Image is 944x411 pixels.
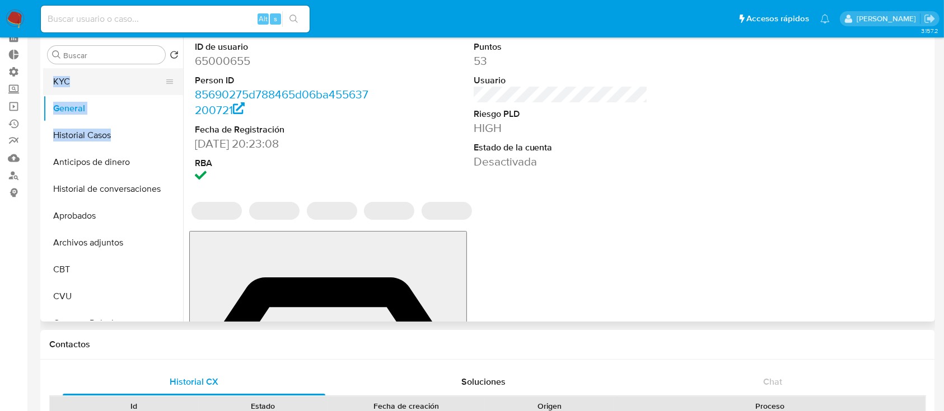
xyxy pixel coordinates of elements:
[170,50,179,63] button: Volver al orden por defecto
[63,50,161,60] input: Buscar
[820,14,830,23] a: Notificaciones
[43,176,183,202] button: Historial de conversaciones
[43,283,183,310] button: CVU
[259,13,268,24] span: Alt
[474,154,648,169] dd: Desactivada
[43,149,183,176] button: Anticipos de dinero
[474,41,648,53] dt: Puntos
[43,202,183,229] button: Aprobados
[41,12,310,26] input: Buscar usuario o caso...
[274,13,277,24] span: s
[43,95,183,122] button: General
[43,122,183,149] button: Historial Casos
[282,11,305,27] button: search-icon
[474,108,648,120] dt: Riesgo PLD
[921,26,938,35] span: 3.157.2
[52,50,61,59] button: Buscar
[924,13,936,25] a: Salir
[43,68,174,95] button: KYC
[474,120,648,136] dd: HIGH
[763,375,782,388] span: Chat
[43,229,183,256] button: Archivos adjuntos
[857,13,920,24] p: ezequiel.castrillon@mercadolibre.com
[195,124,370,136] dt: Fecha de Registración
[195,136,370,152] dd: [DATE] 20:23:08
[195,86,368,118] a: 85690275d788465d06ba455637200721
[195,74,370,87] dt: Person ID
[195,41,370,53] dt: ID de usuario
[49,339,926,350] h1: Contactos
[474,74,648,87] dt: Usuario
[461,375,506,388] span: Soluciones
[474,53,648,69] dd: 53
[43,310,183,337] button: Cruces y Relaciones
[170,375,218,388] span: Historial CX
[43,256,183,283] button: CBT
[195,53,370,69] dd: 65000655
[195,157,370,169] dt: RBA
[474,141,648,154] dt: Estado de la cuenta
[746,13,809,25] span: Accesos rápidos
